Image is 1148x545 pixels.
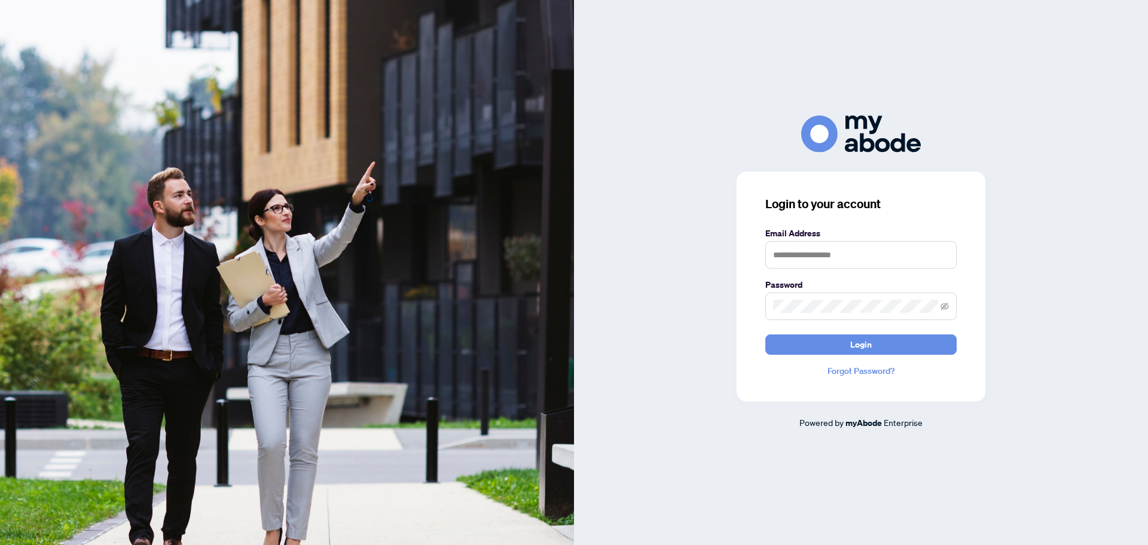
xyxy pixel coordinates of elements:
[765,227,957,240] label: Email Address
[850,335,872,354] span: Login
[884,417,923,428] span: Enterprise
[845,416,882,430] a: myAbode
[799,417,844,428] span: Powered by
[765,278,957,291] label: Password
[941,302,949,310] span: eye-invisible
[765,364,957,377] a: Forgot Password?
[765,334,957,355] button: Login
[801,115,921,152] img: ma-logo
[765,196,957,212] h3: Login to your account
